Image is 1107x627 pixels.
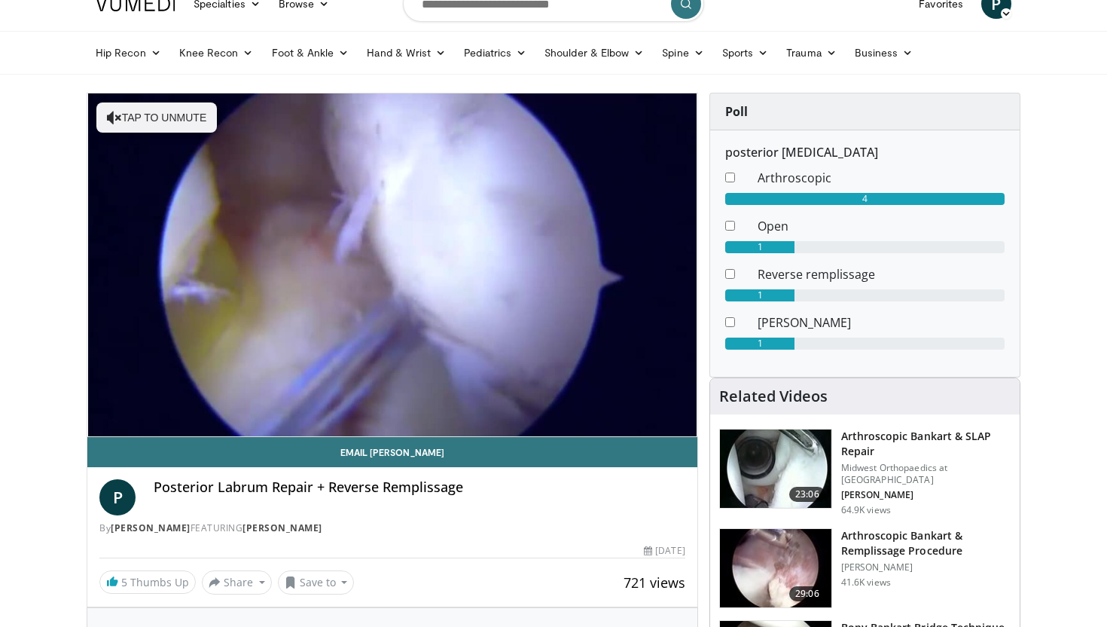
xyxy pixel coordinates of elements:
span: 23:06 [789,487,825,502]
div: 1 [725,289,795,301]
p: [PERSON_NAME] [841,561,1011,573]
h4: Related Videos [719,387,828,405]
dd: Arthroscopic [746,169,1016,187]
a: 29:06 Arthroscopic Bankart & Remplissage Procedure [PERSON_NAME] 41.6K views [719,528,1011,608]
a: Sports [713,38,778,68]
p: 64.9K views [841,504,891,516]
a: Shoulder & Elbow [535,38,653,68]
div: By FEATURING [99,521,685,535]
a: Foot & Ankle [263,38,358,68]
h6: posterior [MEDICAL_DATA] [725,145,1005,160]
a: Trauma [777,38,846,68]
a: Hip Recon [87,38,170,68]
dd: Open [746,217,1016,235]
span: 29:06 [789,586,825,601]
button: Share [202,570,272,595]
dd: Reverse remplissage [746,265,1016,283]
h4: Posterior Labrum Repair + Reverse Remplissage [154,479,685,496]
button: Tap to unmute [96,102,217,133]
a: Knee Recon [170,38,263,68]
span: 5 [121,575,127,589]
div: 1 [725,338,795,350]
button: Save to [278,570,355,595]
h3: Arthroscopic Bankart & SLAP Repair [841,429,1011,459]
a: 23:06 Arthroscopic Bankart & SLAP Repair Midwest Orthopaedics at [GEOGRAPHIC_DATA] [PERSON_NAME] ... [719,429,1011,516]
div: [DATE] [644,544,685,558]
a: [PERSON_NAME] [242,521,322,534]
dd: [PERSON_NAME] [746,313,1016,332]
strong: Poll [725,103,748,120]
span: 721 views [624,573,685,592]
a: [PERSON_NAME] [111,521,191,534]
p: Midwest Orthopaedics at [GEOGRAPHIC_DATA] [841,462,1011,486]
a: P [99,479,136,515]
p: 41.6K views [841,577,891,589]
video-js: Video Player [87,93,697,437]
div: 4 [725,193,1005,205]
p: [PERSON_NAME] [841,489,1011,501]
div: 1 [725,241,795,253]
a: Spine [653,38,712,68]
h3: Arthroscopic Bankart & Remplissage Procedure [841,528,1011,558]
a: 5 Thumbs Up [99,570,196,594]
img: wolf_3.png.150x105_q85_crop-smart_upscale.jpg [720,529,831,607]
a: Business [846,38,922,68]
img: cole_0_3.png.150x105_q85_crop-smart_upscale.jpg [720,430,831,508]
a: Email [PERSON_NAME] [87,437,697,467]
a: Pediatrics [455,38,535,68]
a: Hand & Wrist [358,38,455,68]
